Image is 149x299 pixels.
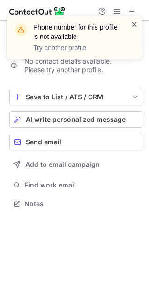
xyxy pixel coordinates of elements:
img: warning [14,22,29,37]
span: Find work email [24,181,140,189]
span: Send email [26,138,61,146]
button: Notes [9,197,143,210]
button: Send email [9,134,143,150]
span: Notes [24,200,140,208]
button: Add to email campaign [9,156,143,173]
span: AI write personalized message [26,116,126,123]
button: Find work email [9,179,143,192]
p: Try another profile [33,43,119,52]
span: Add to email campaign [25,161,100,168]
header: Phone number for this profile is not available [33,22,119,41]
button: AI write personalized message [9,111,143,128]
button: save-profile-one-click [9,89,143,105]
div: Save to List / ATS / CRM [26,93,127,101]
img: ContactOut v5.3.10 [9,6,66,17]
